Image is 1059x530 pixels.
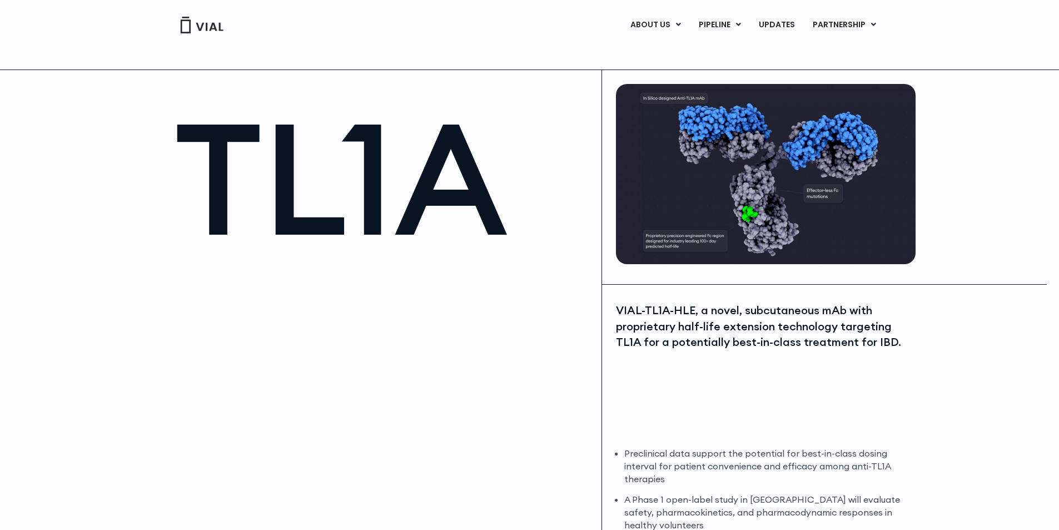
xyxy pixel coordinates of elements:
[175,101,591,256] h1: TL1A
[750,16,803,34] a: UPDATES
[804,16,885,34] a: PARTNERSHIPMenu Toggle
[624,447,913,486] li: Preclinical data support the potential for best-in-class dosing interval for patient convenience ...
[622,16,689,34] a: ABOUT USMenu Toggle
[616,303,913,350] div: VIAL-TL1A-HLE, a novel, subcutaneous mAb with proprietary half-life extension technology targetin...
[690,16,749,34] a: PIPELINEMenu Toggle
[616,84,916,264] img: TL1A antibody diagram.
[180,17,224,33] img: Vial Logo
